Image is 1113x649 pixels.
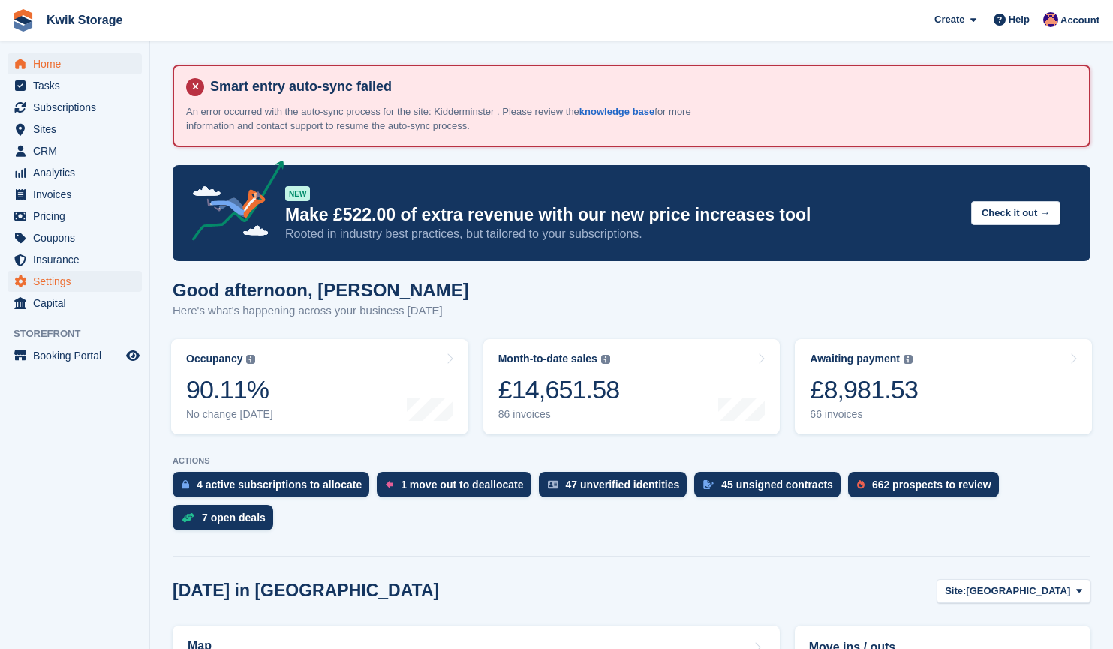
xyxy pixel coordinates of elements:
p: Rooted in industry best practices, but tailored to your subscriptions. [285,226,959,242]
span: Account [1060,13,1099,28]
span: Sites [33,119,123,140]
a: knowledge base [579,106,654,117]
div: 1 move out to deallocate [401,479,523,491]
a: menu [8,75,142,96]
p: An error occurred with the auto-sync process for the site: Kidderminster . Please review the for ... [186,104,711,134]
img: active_subscription_to_allocate_icon-d502201f5373d7db506a760aba3b589e785aa758c864c3986d89f69b8ff3... [182,479,189,489]
span: Pricing [33,206,123,227]
span: Subscriptions [33,97,123,118]
img: icon-info-grey-7440780725fd019a000dd9b08b2336e03edf1995a4989e88bcd33f0948082b44.svg [246,355,255,364]
span: Storefront [14,326,149,341]
span: Home [33,53,123,74]
p: ACTIONS [173,456,1090,466]
a: Awaiting payment £8,981.53 66 invoices [795,339,1092,434]
p: Make £522.00 of extra revenue with our new price increases tool [285,204,959,226]
img: move_outs_to_deallocate_icon-f764333ba52eb49d3ac5e1228854f67142a1ed5810a6f6cc68b1a99e826820c5.svg [386,480,393,489]
button: Check it out → [971,201,1060,226]
h1: Good afternoon, [PERSON_NAME] [173,280,469,300]
span: Site: [945,584,966,599]
a: 47 unverified identities [539,472,695,505]
img: icon-info-grey-7440780725fd019a000dd9b08b2336e03edf1995a4989e88bcd33f0948082b44.svg [601,355,610,364]
span: Create [934,12,964,27]
img: contract_signature_icon-13c848040528278c33f63329250d36e43548de30e8caae1d1a13099fd9432cc5.svg [703,480,714,489]
a: menu [8,97,142,118]
a: menu [8,293,142,314]
button: Site: [GEOGRAPHIC_DATA] [937,579,1090,604]
a: menu [8,227,142,248]
div: NEW [285,186,310,201]
span: Analytics [33,162,123,183]
a: menu [8,271,142,292]
span: Settings [33,271,123,292]
div: Occupancy [186,353,242,365]
a: menu [8,249,142,270]
span: Invoices [33,184,123,205]
h4: Smart entry auto-sync failed [204,78,1077,95]
a: menu [8,206,142,227]
a: Month-to-date sales £14,651.58 86 invoices [483,339,781,434]
a: Kwik Storage [41,8,128,32]
img: verify_identity-adf6edd0f0f0b5bbfe63781bf79b02c33cf7c696d77639b501bdc392416b5a36.svg [548,480,558,489]
p: Here's what's happening across your business [DATE] [173,302,469,320]
div: 662 prospects to review [872,479,991,491]
a: menu [8,345,142,366]
span: Tasks [33,75,123,96]
div: 90.11% [186,374,273,405]
img: price-adjustments-announcement-icon-8257ccfd72463d97f412b2fc003d46551f7dbcb40ab6d574587a9cd5c0d94... [179,161,284,246]
div: 7 open deals [202,512,266,524]
a: menu [8,119,142,140]
a: menu [8,53,142,74]
img: icon-info-grey-7440780725fd019a000dd9b08b2336e03edf1995a4989e88bcd33f0948082b44.svg [904,355,913,364]
img: deal-1b604bf984904fb50ccaf53a9ad4b4a5d6e5aea283cecdc64d6e3604feb123c2.svg [182,512,194,523]
div: Awaiting payment [810,353,900,365]
a: 4 active subscriptions to allocate [173,472,377,505]
a: 1 move out to deallocate [377,472,538,505]
img: Jade Stanley [1043,12,1058,27]
span: Help [1009,12,1030,27]
span: CRM [33,140,123,161]
div: 4 active subscriptions to allocate [197,479,362,491]
a: menu [8,162,142,183]
div: 45 unsigned contracts [721,479,833,491]
img: prospect-51fa495bee0391a8d652442698ab0144808aea92771e9ea1ae160a38d050c398.svg [857,480,865,489]
h2: [DATE] in [GEOGRAPHIC_DATA] [173,581,439,601]
img: stora-icon-8386f47178a22dfd0bd8f6a31ec36ba5ce8667c1dd55bd0f319d3a0aa187defe.svg [12,9,35,32]
div: 86 invoices [498,408,620,421]
a: 45 unsigned contracts [694,472,848,505]
div: £8,981.53 [810,374,918,405]
a: 662 prospects to review [848,472,1006,505]
span: Booking Portal [33,345,123,366]
div: 66 invoices [810,408,918,421]
a: Occupancy 90.11% No change [DATE] [171,339,468,434]
div: £14,651.58 [498,374,620,405]
div: 47 unverified identities [566,479,680,491]
span: [GEOGRAPHIC_DATA] [966,584,1070,599]
a: Preview store [124,347,142,365]
span: Coupons [33,227,123,248]
a: menu [8,140,142,161]
a: 7 open deals [173,505,281,538]
div: No change [DATE] [186,408,273,421]
span: Insurance [33,249,123,270]
span: Capital [33,293,123,314]
a: menu [8,184,142,205]
div: Month-to-date sales [498,353,597,365]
